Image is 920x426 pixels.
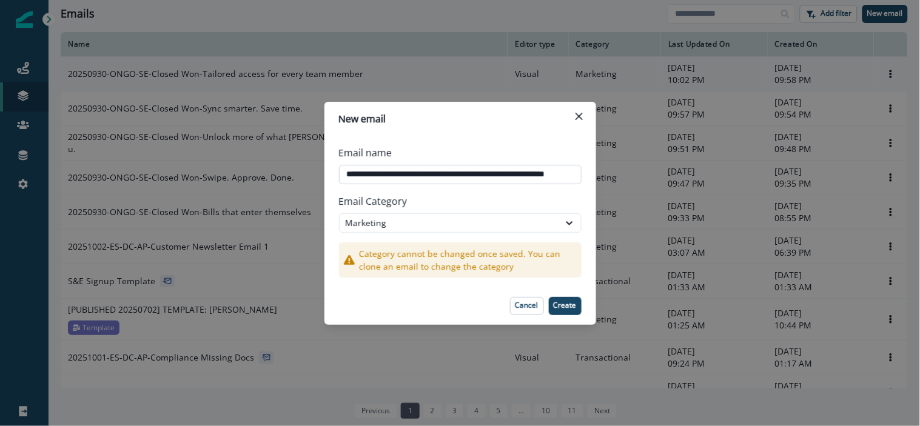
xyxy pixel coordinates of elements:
div: Marketing [346,216,553,229]
p: Category cannot be changed once saved. You can clone an email to change the category [360,247,577,273]
p: New email [339,111,386,126]
p: Email name [339,145,392,160]
p: Cancel [515,301,539,310]
p: Create [554,301,577,310]
button: Cancel [510,297,544,315]
button: Close [569,107,589,126]
p: Email Category [339,189,582,213]
button: Create [549,297,582,315]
